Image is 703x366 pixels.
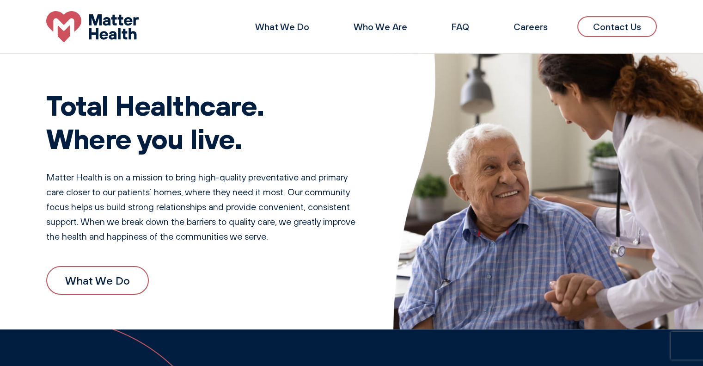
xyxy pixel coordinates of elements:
a: FAQ [452,21,469,32]
p: Matter Health is on a mission to bring high-quality preventative and primary care closer to our p... [46,170,356,244]
a: What We Do [46,266,149,295]
a: Who We Are [354,21,407,32]
a: What We Do [255,21,309,32]
a: Careers [513,21,548,32]
h1: Total Healthcare. Where you live. [46,88,356,155]
a: Contact Us [577,16,657,37]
